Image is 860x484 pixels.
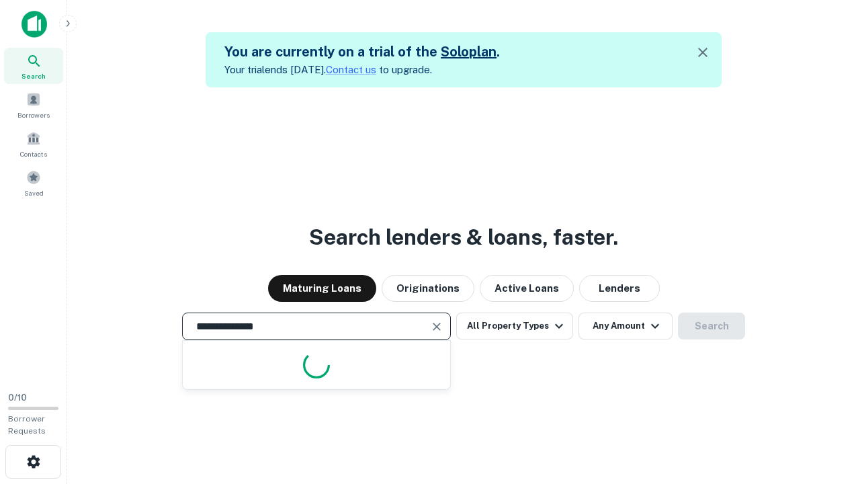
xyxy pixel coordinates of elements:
a: Saved [4,165,63,201]
a: Contact us [326,64,376,75]
span: Search [21,71,46,81]
a: Contacts [4,126,63,162]
h3: Search lenders & loans, faster. [309,221,618,253]
button: Originations [382,275,474,302]
span: Saved [24,188,44,198]
span: Contacts [20,149,47,159]
p: Your trial ends [DATE]. to upgrade. [224,62,500,78]
button: Clear [427,317,446,336]
h5: You are currently on a trial of the . [224,42,500,62]
a: Search [4,48,63,84]
button: All Property Types [456,313,573,339]
iframe: Chat Widget [793,376,860,441]
button: Maturing Loans [268,275,376,302]
img: capitalize-icon.png [21,11,47,38]
a: Borrowers [4,87,63,123]
span: Borrowers [17,110,50,120]
span: Borrower Requests [8,414,46,436]
button: Active Loans [480,275,574,302]
button: Any Amount [578,313,673,339]
span: 0 / 10 [8,393,27,403]
button: Lenders [579,275,660,302]
a: Soloplan [441,44,497,60]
